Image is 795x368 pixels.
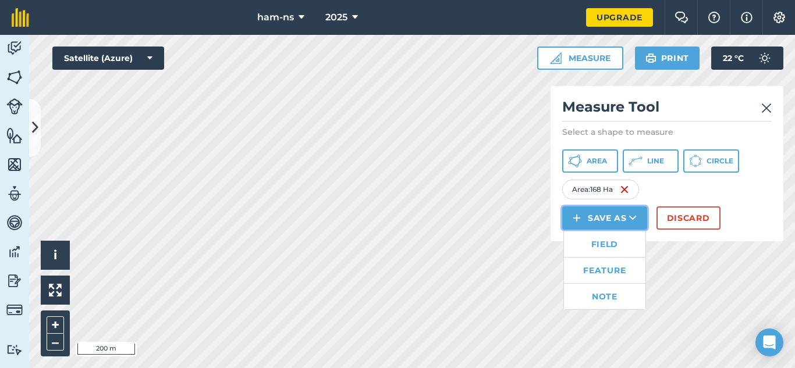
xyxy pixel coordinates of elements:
[6,214,23,231] img: svg+xml;base64,PD94bWwgdmVyc2lvbj0iMS4wIiBlbmNvZGluZz0idXRmLTgiPz4KPCEtLSBHZW5lcmF0b3I6IEFkb2JlIE...
[573,211,581,225] img: svg+xml;base64,PHN2ZyB4bWxucz0iaHR0cDovL3d3dy53My5vcmcvMjAwMC9zdmciIHdpZHRoPSIxNCIgaGVpZ2h0PSIyNC...
[723,47,744,70] span: 22 ° C
[647,156,664,166] span: Line
[656,206,721,230] button: Discard
[12,8,29,27] img: fieldmargin Logo
[707,12,721,23] img: A question mark icon
[6,69,23,86] img: svg+xml;base64,PHN2ZyB4bWxucz0iaHR0cDovL3d3dy53My5vcmcvMjAwMC9zdmciIHdpZHRoPSI1NiIgaGVpZ2h0PSI2MC...
[52,47,164,70] button: Satellite (Azure)
[761,101,772,115] img: svg+xml;base64,PHN2ZyB4bWxucz0iaHR0cDovL3d3dy53My5vcmcvMjAwMC9zdmciIHdpZHRoPSIyMiIgaGVpZ2h0PSIzMC...
[562,126,772,138] p: Select a shape to measure
[550,52,562,64] img: Ruler icon
[325,10,347,24] span: 2025
[537,47,623,70] button: Measure
[753,47,776,70] img: svg+xml;base64,PD94bWwgdmVyc2lvbj0iMS4wIiBlbmNvZGluZz0idXRmLTgiPz4KPCEtLSBHZW5lcmF0b3I6IEFkb2JlIE...
[711,47,783,70] button: 22 °C
[6,185,23,202] img: svg+xml;base64,PD94bWwgdmVyc2lvbj0iMS4wIiBlbmNvZGluZz0idXRmLTgiPz4KPCEtLSBHZW5lcmF0b3I6IEFkb2JlIE...
[564,231,645,257] a: Field
[683,149,739,173] button: Circle
[562,98,772,122] h2: Measure Tool
[47,334,64,351] button: –
[675,12,688,23] img: Two speech bubbles overlapping with the left bubble in the forefront
[6,344,23,355] img: svg+xml;base64,PD94bWwgdmVyc2lvbj0iMS4wIiBlbmNvZGluZz0idXRmLTgiPz4KPCEtLSBHZW5lcmF0b3I6IEFkb2JlIE...
[707,156,733,166] span: Circle
[586,8,653,27] a: Upgrade
[41,241,70,270] button: i
[49,284,62,296] img: Four arrows, one pointing top left, one top right, one bottom right and the last bottom left
[6,156,23,173] img: svg+xml;base64,PHN2ZyB4bWxucz0iaHR0cDovL3d3dy53My5vcmcvMjAwMC9zdmciIHdpZHRoPSI1NiIgaGVpZ2h0PSI2MC...
[623,149,679,173] button: Line
[257,10,294,24] span: ham-ns
[772,12,786,23] img: A cog icon
[6,40,23,57] img: svg+xml;base64,PD94bWwgdmVyc2lvbj0iMS4wIiBlbmNvZGluZz0idXRmLTgiPz4KPCEtLSBHZW5lcmF0b3I6IEFkb2JlIE...
[6,302,23,318] img: svg+xml;base64,PD94bWwgdmVyc2lvbj0iMS4wIiBlbmNvZGluZz0idXRmLTgiPz4KPCEtLSBHZW5lcmF0b3I6IEFkb2JlIE...
[741,10,753,24] img: svg+xml;base64,PHN2ZyB4bWxucz0iaHR0cDovL3d3dy53My5vcmcvMjAwMC9zdmciIHdpZHRoPSIxNyIgaGVpZ2h0PSIxNy...
[635,47,700,70] button: Print
[620,183,629,196] img: svg+xml;base64,PHN2ZyB4bWxucz0iaHR0cDovL3d3dy53My5vcmcvMjAwMC9zdmciIHdpZHRoPSIxNiIgaGVpZ2h0PSIyNC...
[564,284,645,309] a: Note
[645,51,656,65] img: svg+xml;base64,PHN2ZyB4bWxucz0iaHR0cDovL3d3dy53My5vcmcvMjAwMC9zdmciIHdpZHRoPSIxOSIgaGVpZ2h0PSIyNC...
[54,248,57,262] span: i
[755,328,783,356] div: Open Intercom Messenger
[47,316,64,334] button: +
[6,272,23,290] img: svg+xml;base64,PD94bWwgdmVyc2lvbj0iMS4wIiBlbmNvZGluZz0idXRmLTgiPz4KPCEtLSBHZW5lcmF0b3I6IEFkb2JlIE...
[6,98,23,115] img: svg+xml;base64,PD94bWwgdmVyc2lvbj0iMS4wIiBlbmNvZGluZz0idXRmLTgiPz4KPCEtLSBHZW5lcmF0b3I6IEFkb2JlIE...
[562,149,618,173] button: Area
[562,180,639,199] div: Area : 168 Ha
[587,156,607,166] span: Area
[562,206,647,230] button: Save as FieldFeatureNote
[6,127,23,144] img: svg+xml;base64,PHN2ZyB4bWxucz0iaHR0cDovL3d3dy53My5vcmcvMjAwMC9zdmciIHdpZHRoPSI1NiIgaGVpZ2h0PSI2MC...
[564,258,645,283] a: Feature
[6,243,23,260] img: svg+xml;base64,PD94bWwgdmVyc2lvbj0iMS4wIiBlbmNvZGluZz0idXRmLTgiPz4KPCEtLSBHZW5lcmF0b3I6IEFkb2JlIE...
